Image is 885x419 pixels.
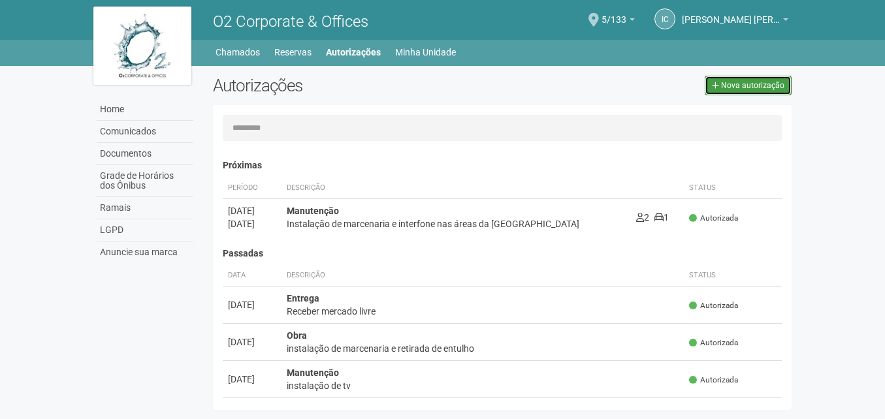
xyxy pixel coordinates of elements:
[97,143,193,165] a: Documentos
[282,178,631,199] th: Descrição
[287,206,339,216] strong: Manutenção
[636,212,649,223] span: 2
[274,43,312,61] a: Reservas
[287,293,319,303] strong: Entrega
[602,16,635,27] a: 5/133
[97,197,193,219] a: Ramais
[93,7,191,85] img: logo.jpg
[97,219,193,241] a: LGPD
[97,99,193,121] a: Home
[213,76,492,95] h2: Autorizações
[97,121,193,143] a: Comunicados
[287,367,339,378] strong: Manutenção
[223,161,782,170] h4: Próximas
[287,217,626,230] div: Instalação de marcenaria e interfone nas áreas da [GEOGRAPHIC_DATA]
[223,178,282,199] th: Período
[395,43,456,61] a: Minha Unidade
[326,43,381,61] a: Autorizações
[228,204,276,217] div: [DATE]
[228,335,276,349] div: [DATE]
[97,165,193,197] a: Grade de Horários dos Ônibus
[287,305,679,318] div: Receber mercado livre
[684,178,782,199] th: Status
[682,2,780,25] span: Isabel Cristina de Macedo Gonçalves Domingues
[287,379,679,392] div: instalação de tv
[689,337,738,349] span: Autorizada
[287,342,679,355] div: instalação de marcenaria e retirada de entulho
[223,249,782,258] h4: Passadas
[689,300,738,311] span: Autorizada
[213,12,368,31] span: O2 Corporate & Offices
[228,373,276,386] div: [DATE]
[602,2,626,25] span: 5/133
[684,265,782,287] th: Status
[287,330,307,341] strong: Obra
[228,217,276,230] div: [DATE]
[223,265,282,287] th: Data
[97,241,193,263] a: Anuncie sua marca
[705,76,792,95] a: Nova autorização
[721,81,784,90] span: Nova autorização
[228,298,276,311] div: [DATE]
[689,213,738,224] span: Autorizada
[654,8,675,29] a: IC
[689,375,738,386] span: Autorizada
[216,43,260,61] a: Chamados
[682,16,788,27] a: [PERSON_NAME] [PERSON_NAME]
[654,212,669,223] span: 1
[282,265,684,287] th: Descrição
